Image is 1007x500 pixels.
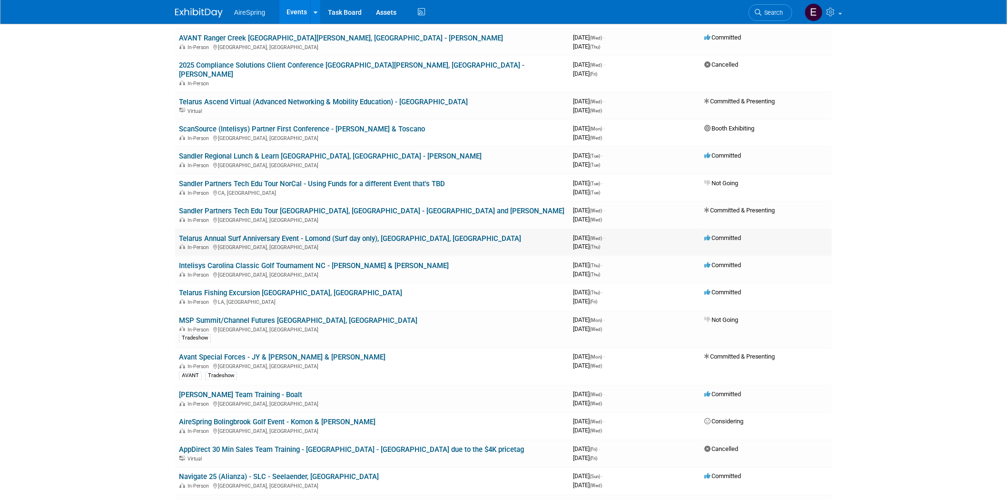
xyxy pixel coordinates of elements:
span: (Wed) [590,217,602,222]
div: Tradeshow [205,372,237,380]
div: [GEOGRAPHIC_DATA], [GEOGRAPHIC_DATA] [179,325,565,333]
img: In-Person Event [179,217,185,222]
span: (Tue) [590,181,600,186]
span: (Wed) [590,364,602,369]
span: (Mon) [590,126,602,131]
img: In-Person Event [179,299,185,304]
img: In-Person Event [179,190,185,195]
a: ScanSource (Intelisys) Partner First Conference - [PERSON_NAME] & Toscano [179,125,425,133]
span: [DATE] [573,70,597,77]
img: In-Person Event [179,44,185,49]
img: In-Person Event [179,80,185,85]
span: - [603,207,605,214]
span: (Wed) [590,108,602,113]
span: [DATE] [573,427,602,434]
span: - [602,180,603,187]
span: In-Person [188,401,212,408]
span: (Tue) [590,153,600,159]
img: ExhibitDay [175,8,223,18]
span: AireSpring [234,9,265,16]
img: In-Person Event [179,327,185,331]
span: (Thu) [590,263,600,268]
span: In-Person [188,429,212,435]
a: Sandler Partners Tech Edu Tour [GEOGRAPHIC_DATA], [GEOGRAPHIC_DATA] - [GEOGRAPHIC_DATA] and [PERS... [179,207,564,215]
span: Committed & Presenting [704,353,775,360]
span: [DATE] [573,298,597,305]
span: [DATE] [573,207,605,214]
span: (Thu) [590,290,600,295]
span: [DATE] [573,316,605,323]
span: (Fri) [590,71,597,77]
span: Considering [704,418,743,425]
div: [GEOGRAPHIC_DATA], [GEOGRAPHIC_DATA] [179,43,565,50]
span: Committed [704,289,741,296]
span: (Wed) [590,420,602,425]
span: - [603,34,605,41]
div: LA, [GEOGRAPHIC_DATA] [179,298,565,305]
span: - [599,446,600,453]
span: Cancelled [704,446,738,453]
a: Avant Special Forces - JY & [PERSON_NAME] & [PERSON_NAME] [179,353,385,362]
span: In-Person [188,190,212,196]
a: Navigate 25 (Alianza) - SLC - Seelaender, [GEOGRAPHIC_DATA] [179,473,379,481]
div: [GEOGRAPHIC_DATA], [GEOGRAPHIC_DATA] [179,216,565,223]
span: [DATE] [573,107,602,114]
span: (Wed) [590,99,602,104]
span: In-Person [188,80,212,87]
div: [GEOGRAPHIC_DATA], [GEOGRAPHIC_DATA] [179,362,565,370]
span: (Wed) [590,392,602,398]
span: [DATE] [573,362,602,370]
span: [DATE] [573,61,605,68]
span: In-Person [188,162,212,169]
span: [DATE] [573,243,600,250]
span: Committed [704,234,741,241]
div: Tradeshow [179,334,211,343]
span: Committed [704,473,741,480]
span: In-Person [188,44,212,50]
a: Telarus Fishing Excursion [GEOGRAPHIC_DATA], [GEOGRAPHIC_DATA] [179,289,402,297]
span: [DATE] [573,325,602,332]
span: [DATE] [573,270,600,278]
div: [GEOGRAPHIC_DATA], [GEOGRAPHIC_DATA] [179,134,565,141]
span: - [603,125,605,132]
span: (Wed) [590,401,602,407]
span: (Thu) [590,44,600,50]
span: (Tue) [590,190,600,195]
span: (Wed) [590,429,602,434]
div: AVANT [179,372,202,380]
a: [PERSON_NAME] Team Training - Boalt [179,391,302,400]
span: In-Person [188,217,212,223]
span: Booth Exhibiting [704,125,754,132]
span: [DATE] [573,234,605,241]
img: In-Person Event [179,272,185,277]
span: [DATE] [573,189,600,196]
a: AVANT Ranger Creek [GEOGRAPHIC_DATA][PERSON_NAME], [GEOGRAPHIC_DATA] - [PERSON_NAME] [179,34,503,42]
span: [DATE] [573,125,605,132]
span: In-Person [188,364,212,370]
span: - [603,98,605,105]
span: [DATE] [573,473,603,480]
span: Cancelled [704,61,738,68]
span: [DATE] [573,446,600,453]
span: In-Person [188,327,212,333]
span: - [603,353,605,360]
img: Virtual Event [179,456,185,461]
span: Committed [704,34,741,41]
span: [DATE] [573,400,602,407]
img: erica arjona [805,3,823,21]
span: (Thu) [590,244,600,250]
a: Search [749,4,792,21]
span: [DATE] [573,98,605,105]
a: MSP Summit/Channel Futures [GEOGRAPHIC_DATA], [GEOGRAPHIC_DATA] [179,316,417,325]
div: [GEOGRAPHIC_DATA], [GEOGRAPHIC_DATA] [179,243,565,250]
span: [DATE] [573,391,605,398]
span: Committed [704,391,741,398]
span: In-Person [188,272,212,278]
span: (Wed) [590,208,602,213]
span: - [602,261,603,269]
span: [DATE] [573,216,602,223]
span: - [603,234,605,241]
img: Virtual Event [179,108,185,113]
div: [GEOGRAPHIC_DATA], [GEOGRAPHIC_DATA] [179,482,565,490]
span: Committed & Presenting [704,98,775,105]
